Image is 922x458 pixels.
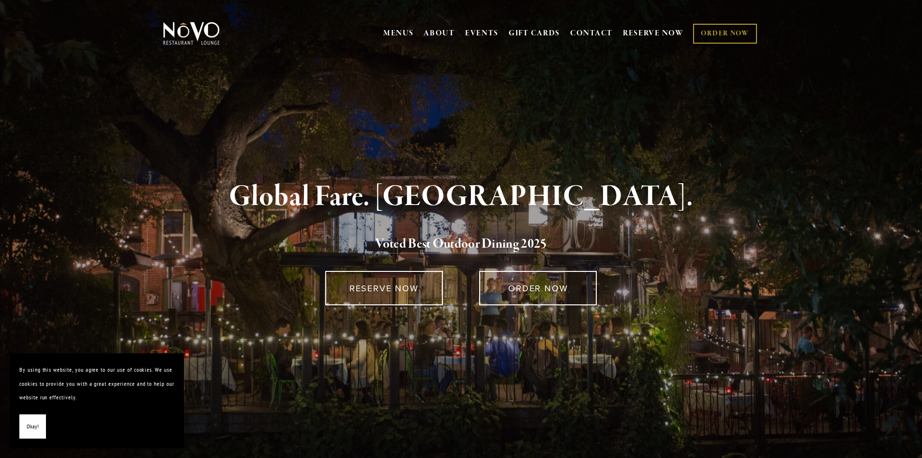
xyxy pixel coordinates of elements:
a: CONTACT [570,24,613,43]
span: Okay! [27,420,39,434]
p: By using this website, you agree to our use of cookies. We use cookies to provide you with a grea... [19,363,174,405]
a: EVENTS [465,29,499,38]
a: ABOUT [423,29,455,38]
img: Novo Restaurant &amp; Lounge [161,21,222,46]
strong: Global Fare. [GEOGRAPHIC_DATA]. [229,178,693,215]
a: ORDER NOW [479,271,597,305]
a: Voted Best Outdoor Dining 202 [375,236,540,254]
a: RESERVE NOW [623,24,684,43]
section: Cookie banner [10,353,184,448]
a: RESERVE NOW [325,271,443,305]
a: ORDER NOW [693,24,756,44]
a: GIFT CARDS [509,24,560,43]
h2: 5 [179,234,743,254]
button: Okay! [19,414,46,439]
a: MENUS [383,29,414,38]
